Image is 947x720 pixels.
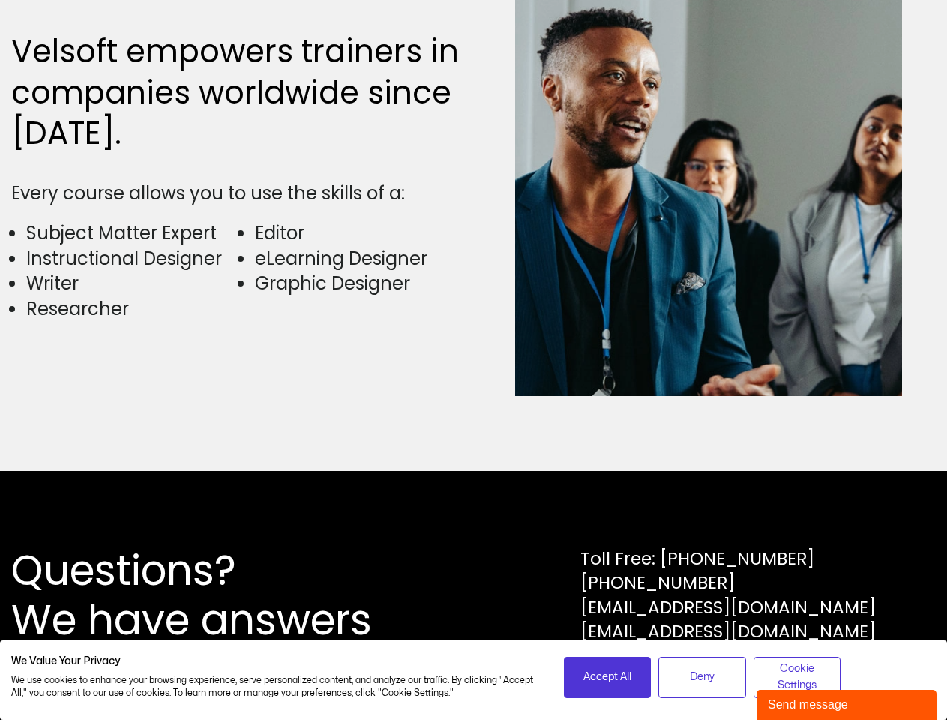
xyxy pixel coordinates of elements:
[11,655,541,668] h2: We Value Your Privacy
[26,220,237,246] li: Subject Matter Expert
[26,246,237,271] li: Instructional Designer
[11,546,426,645] h2: Questions? We have answers
[763,661,832,694] span: Cookie Settings
[583,669,631,685] span: Accept All
[580,547,876,643] div: Toll Free: [PHONE_NUMBER] [PHONE_NUMBER] [EMAIL_ADDRESS][DOMAIN_NAME] [EMAIL_ADDRESS][DOMAIN_NAME]
[255,271,466,296] li: Graphic Designer
[11,31,466,154] h2: Velsoft empowers trainers in companies worldwide since [DATE].
[564,657,652,698] button: Accept all cookies
[658,657,746,698] button: Deny all cookies
[26,296,237,322] li: Researcher
[26,271,237,296] li: Writer
[690,669,715,685] span: Deny
[11,674,541,700] p: We use cookies to enhance your browsing experience, serve personalized content, and analyze our t...
[757,687,940,720] iframe: chat widget
[754,657,841,698] button: Adjust cookie preferences
[255,220,466,246] li: Editor
[255,246,466,271] li: eLearning Designer
[11,181,466,206] div: Every course allows you to use the skills of a:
